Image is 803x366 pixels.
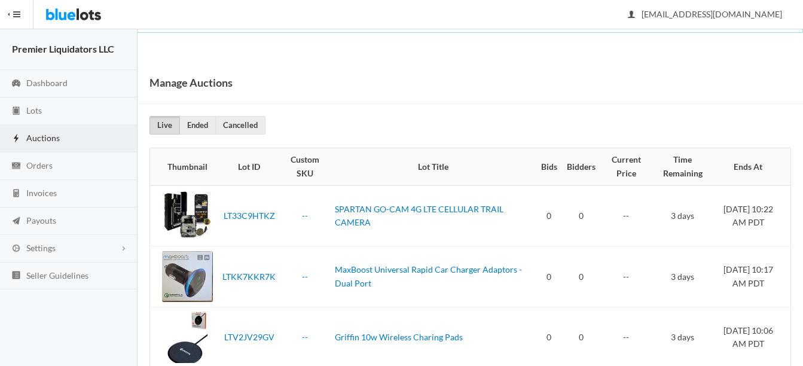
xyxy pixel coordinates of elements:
td: [DATE] 10:17 AM PDT [713,246,790,307]
a: LTKK7KKR7K [222,272,276,282]
td: -- [600,185,652,246]
td: 3 days [652,185,713,246]
span: Payouts [26,215,56,225]
a: -- [302,211,308,221]
a: MaxBoost Universal Rapid Car Charger Adaptors - Dual Port [335,264,522,288]
th: Lot Title [330,148,536,185]
ion-icon: cog [10,243,22,255]
span: Lots [26,105,42,115]
ion-icon: list box [10,270,22,282]
td: 0 [536,246,562,307]
td: 0 [536,185,562,246]
h1: Manage Auctions [149,74,233,91]
td: [DATE] 10:22 AM PDT [713,185,790,246]
a: -- [302,332,308,342]
th: Time Remaining [652,148,713,185]
td: 0 [562,185,600,246]
span: Orders [26,160,53,170]
th: Bidders [562,148,600,185]
a: LT33C9HTKZ [224,211,275,221]
td: 0 [562,246,600,307]
span: Invoices [26,188,57,198]
span: Settings [26,243,56,253]
a: Griffin 10w Wireless Charing Pads [335,332,463,342]
ion-icon: person [625,10,637,21]
span: Auctions [26,133,60,143]
strong: Premier Liquidators LLC [12,43,114,54]
a: SPARTAN GO-CAM 4G LTE CELLULAR TRAIL CAMERA [335,204,503,228]
th: Thumbnail [150,148,218,185]
a: Ended [179,116,216,135]
a: LTV2JV29GV [224,332,274,342]
span: Seller Guidelines [26,270,88,280]
ion-icon: cash [10,161,22,172]
th: Custom SKU [280,148,330,185]
ion-icon: speedometer [10,78,22,90]
a: -- [302,272,308,282]
td: -- [600,246,652,307]
ion-icon: calculator [10,188,22,200]
th: Ends At [713,148,790,185]
td: 3 days [652,246,713,307]
span: [EMAIL_ADDRESS][DOMAIN_NAME] [628,9,782,19]
th: Bids [536,148,562,185]
th: Lot ID [218,148,280,185]
ion-icon: paper plane [10,216,22,227]
span: Dashboard [26,78,68,88]
a: Live [149,116,180,135]
ion-icon: flash [10,133,22,145]
ion-icon: clipboard [10,106,22,117]
th: Current Price [600,148,652,185]
a: Cancelled [215,116,265,135]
